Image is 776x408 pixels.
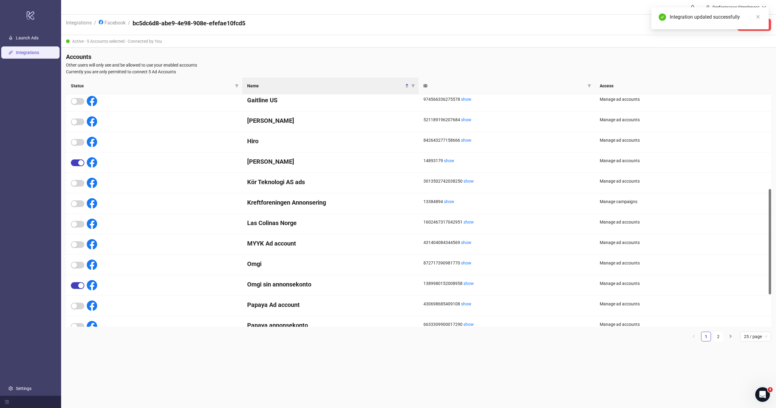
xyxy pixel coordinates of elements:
[600,239,766,246] div: Manage ad accounts
[587,84,591,88] span: filter
[235,84,239,88] span: filter
[600,260,766,266] div: Manage ad accounts
[423,137,590,144] div: 842643277158666
[242,78,419,94] th: Name
[247,198,414,207] h4: Kreftforeningen Annonsering
[61,35,776,48] div: Active - 5 Accounts selected - Connected by You
[600,301,766,307] div: Manage ad accounts
[740,332,771,341] div: Page Size
[710,4,762,11] div: Performance Simpleness
[410,81,416,90] span: filter
[726,332,735,341] button: right
[423,260,590,266] div: 872717390981770
[701,332,711,341] li: 1
[689,332,699,341] li: Previous Page
[423,116,590,123] div: 521189196207684
[600,280,766,287] div: Manage ad accounts
[768,387,773,392] span: 4
[66,53,771,61] h4: Accounts
[690,5,695,9] span: bell
[755,13,761,20] a: Close
[729,334,732,338] span: right
[66,62,771,68] span: Other users will only see and be allowed to use your enabled accounts
[423,239,590,246] div: 431404084344569
[423,178,590,184] div: 3013502742038250
[234,81,240,90] span: filter
[463,322,474,327] a: show
[726,332,735,341] li: Next Page
[444,158,454,163] a: show
[66,68,771,75] span: Currently you are only permitted to connect 5 Ad Accounts
[247,321,414,330] h4: Papaya annonsekonto
[247,96,414,104] h4: Gaitline US
[247,178,414,186] h4: Kör Teknologi AS ads
[133,19,245,27] h4: bc5dc6d8-abe9-4e98-908e-efefae10fcd5
[5,400,9,404] span: menu-fold
[94,19,96,31] li: /
[461,240,471,245] a: show
[762,5,766,9] span: down
[692,334,696,338] span: left
[423,280,590,287] div: 1389980152008958
[461,117,471,122] a: show
[600,96,766,103] div: Manage ad accounts
[423,96,590,103] div: 974566336275578
[744,332,767,341] span: 25 / page
[411,84,415,88] span: filter
[701,332,711,341] a: 1
[600,198,766,205] div: Manage campaigns
[423,198,590,205] div: 13384894
[714,332,723,341] a: 2
[463,179,474,184] a: show
[600,178,766,184] div: Manage ad accounts
[247,260,414,268] h4: Omgi
[600,321,766,328] div: Manage ad accounts
[423,219,590,225] div: 1602467317042951
[463,281,474,286] a: show
[71,82,232,89] span: Status
[247,82,404,89] span: Name
[247,116,414,125] h4: [PERSON_NAME]
[659,13,666,21] span: check-circle
[247,219,414,227] h4: Las Colinas Norge
[247,280,414,289] h4: Omgi sin annonsekonto
[16,35,38,40] a: Launch Ads
[706,5,710,9] span: user
[689,332,699,341] button: left
[461,260,471,265] a: show
[600,157,766,164] div: Manage ad accounts
[247,239,414,248] h4: MYYK Ad account
[247,157,414,166] h4: [PERSON_NAME]
[247,301,414,309] h4: Papaya Ad account
[247,137,414,145] h4: Hiro
[586,81,592,90] span: filter
[461,301,471,306] a: show
[16,386,31,391] a: Settings
[423,82,585,89] span: ID
[600,116,766,123] div: Manage ad accounts
[755,387,770,402] iframe: Intercom live chat
[65,19,93,26] a: Integrations
[600,137,766,144] div: Manage ad accounts
[97,19,127,26] a: Facebook
[463,220,474,224] a: show
[595,78,771,94] th: Access
[461,138,471,143] a: show
[423,157,590,164] div: 14893179
[444,199,454,204] a: show
[600,219,766,225] div: Manage ad accounts
[423,321,590,328] div: 6633309900017290
[756,15,760,19] span: close
[670,13,761,21] div: Integration updated successfully
[713,332,723,341] li: 2
[128,19,130,31] li: /
[423,301,590,307] div: 430698685409108
[16,50,39,55] a: Integrations
[461,97,471,102] a: show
